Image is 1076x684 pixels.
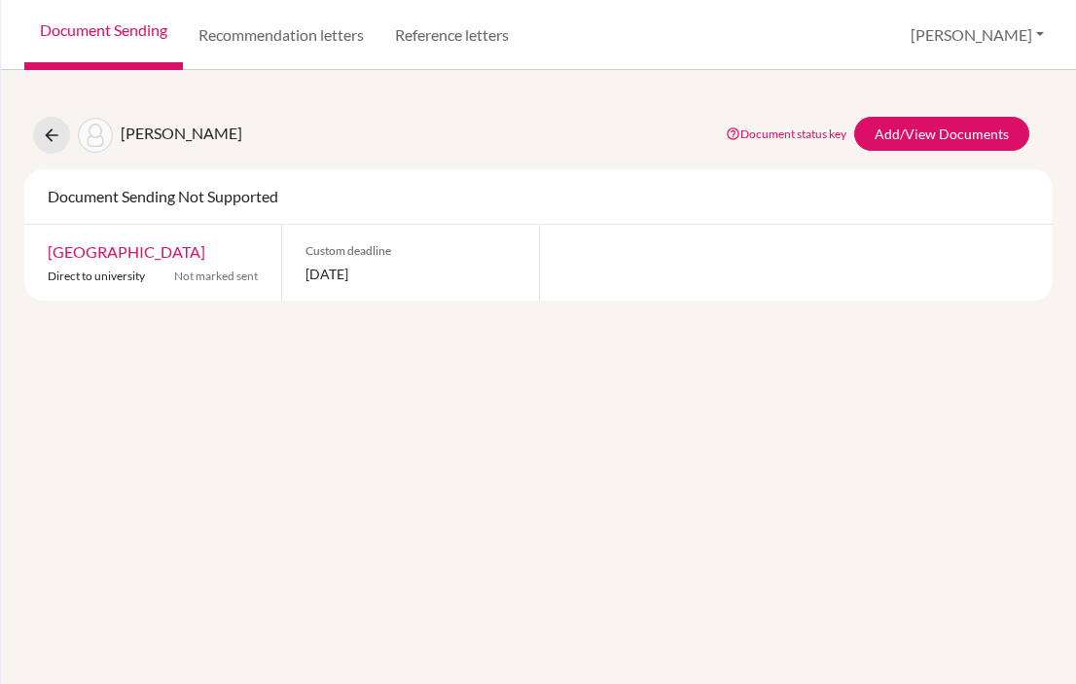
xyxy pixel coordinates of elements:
span: [PERSON_NAME] [121,124,242,142]
a: Add/View Documents [854,117,1029,151]
button: [PERSON_NAME] [902,17,1053,54]
span: Direct to university [48,269,145,283]
span: Custom deadline [305,242,515,260]
span: [DATE] [305,264,515,284]
a: Document status key [726,126,846,141]
a: [GEOGRAPHIC_DATA] [48,242,205,261]
span: Not marked sent [174,268,258,285]
span: Document Sending Not Supported [48,187,278,205]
